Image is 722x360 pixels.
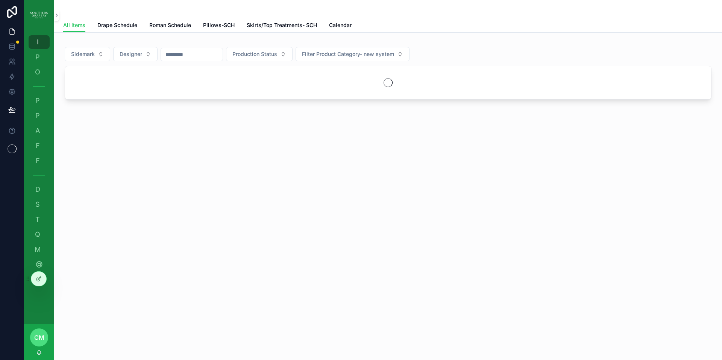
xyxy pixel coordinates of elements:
a: P [29,50,50,64]
button: Select Button [65,47,110,61]
span: Filter Product Category- new system [302,50,394,58]
span: Production Status [232,50,277,58]
a: Calendar [329,18,352,33]
a: Pillows-SCH [203,18,235,33]
a: O [29,65,50,79]
img: App logo [30,9,48,21]
a: A [29,124,50,138]
a: Q [29,228,50,241]
span: All Items [63,21,85,29]
span: Roman Schedule [149,21,191,29]
span: F [34,157,41,165]
span: F [34,142,41,150]
a: F [29,154,50,168]
span: Drape Schedule [97,21,137,29]
span: M [34,246,41,253]
a: Roman Schedule [149,18,191,33]
span: Pillows-SCH [203,21,235,29]
span: Calendar [329,21,352,29]
a: Drape Schedule [97,18,137,33]
a: P [29,109,50,123]
button: Select Button [226,47,293,61]
span: Q [34,231,41,238]
div: scrollable content [24,30,54,295]
a: Skirts/Top Treatments- SCH [247,18,317,33]
a: D [29,183,50,196]
span: O [34,68,41,76]
span: P [34,97,41,104]
span: Skirts/Top Treatments- SCH [247,21,317,29]
span: I [34,38,41,46]
span: S [34,201,41,208]
a: I [29,35,50,49]
span: Sidemark [71,50,95,58]
span: T [34,216,41,223]
a: T [29,213,50,226]
span: D [34,186,41,193]
a: All Items [63,18,85,33]
span: Designer [120,50,142,58]
span: P [34,112,41,119]
a: S [29,198,50,211]
span: cm [34,333,44,342]
a: F [29,139,50,153]
a: P [29,94,50,107]
span: A [34,127,41,135]
a: M [29,243,50,256]
span: P [34,53,41,61]
button: Select Button [296,47,410,61]
button: Select Button [113,47,158,61]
